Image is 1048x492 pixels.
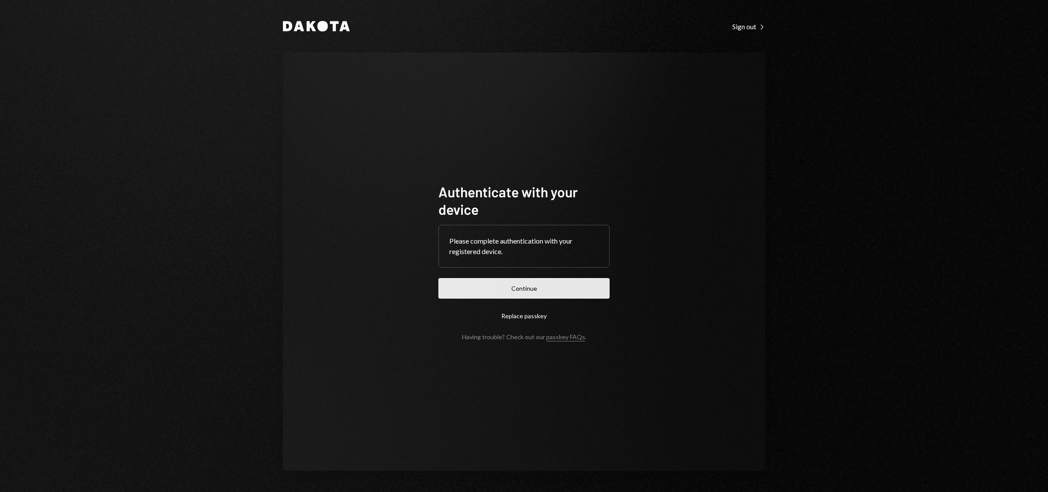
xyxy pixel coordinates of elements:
[732,22,765,31] div: Sign out
[438,306,610,326] button: Replace passkey
[462,333,586,341] div: Having trouble? Check out our .
[438,278,610,299] button: Continue
[546,333,585,341] a: passkey FAQs
[449,236,599,257] div: Please complete authentication with your registered device.
[438,183,610,218] h1: Authenticate with your device
[732,21,765,31] a: Sign out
